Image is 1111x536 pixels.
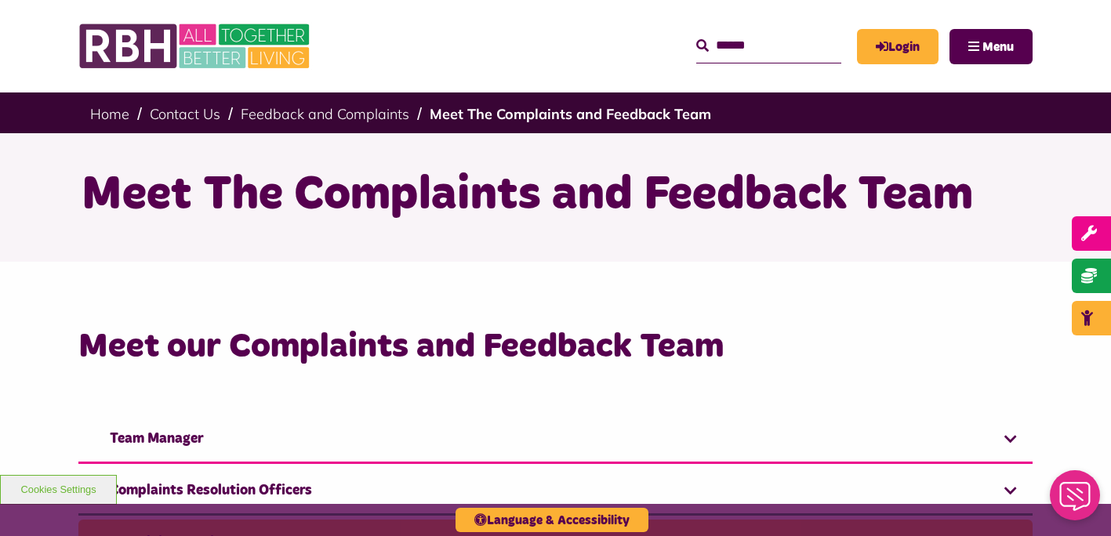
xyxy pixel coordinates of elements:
[1040,465,1111,536] iframe: Netcall Web Assistant for live chat
[430,105,711,123] a: Meet The Complaints and Feedback Team
[456,508,648,532] button: Language & Accessibility
[949,29,1033,64] button: Navigation
[78,16,314,77] img: RBH
[982,41,1014,53] span: Menu
[78,324,1033,369] h3: Meet our Complaints and Feedback Team
[82,165,1030,226] h1: Meet The Complaints and Feedback Team
[150,105,220,123] a: Contact Us
[78,416,1033,464] a: Team Manager
[241,105,409,123] a: Feedback and Complaints
[857,29,939,64] a: MyRBH
[90,105,129,123] a: Home
[696,29,841,63] input: Search
[78,468,1033,516] a: Complaints Resolution Officers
